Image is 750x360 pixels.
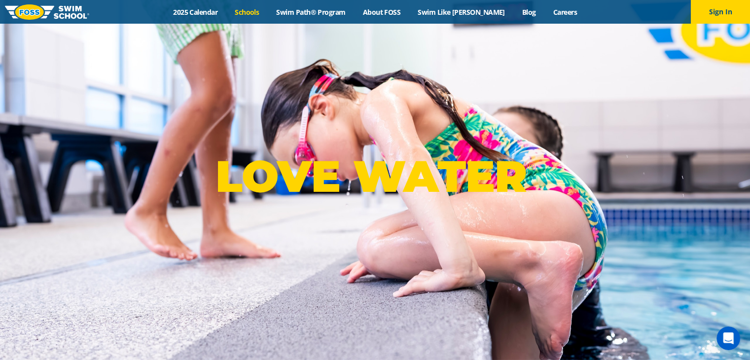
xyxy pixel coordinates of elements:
a: Swim Like [PERSON_NAME] [409,7,514,17]
a: Careers [544,7,585,17]
a: About FOSS [354,7,409,17]
sup: ® [527,160,535,172]
a: 2025 Calendar [165,7,226,17]
a: Swim Path® Program [268,7,354,17]
a: Schools [226,7,268,17]
a: Blog [513,7,544,17]
p: LOVE WATER [215,150,535,203]
iframe: Intercom live chat [716,326,740,350]
img: FOSS Swim School Logo [5,4,89,20]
